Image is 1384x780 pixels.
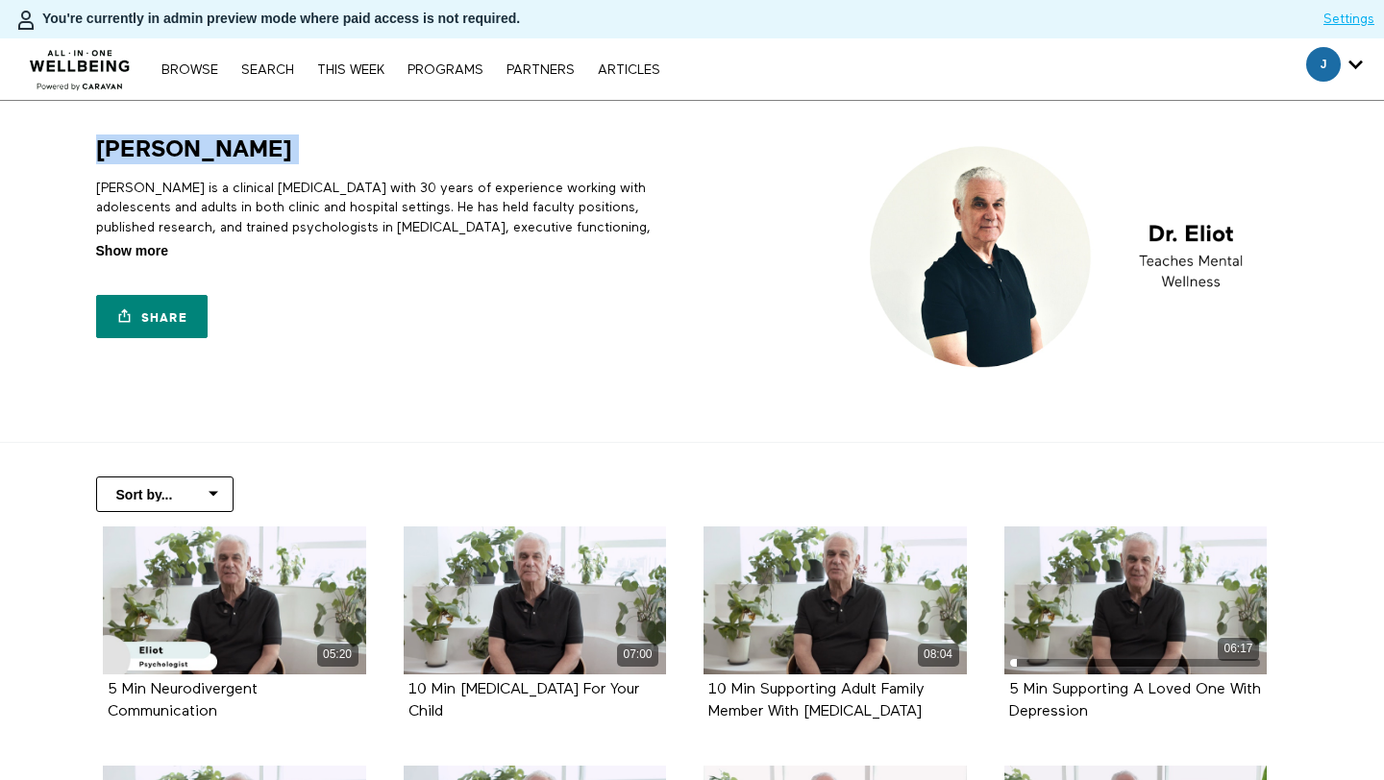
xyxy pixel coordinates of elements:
a: 10 Min [MEDICAL_DATA] For Your Child [408,682,639,719]
div: 05:20 [317,644,358,666]
a: PROGRAMS [398,63,493,77]
div: Secondary [1292,38,1377,100]
a: 10 Min Supporting Adult Family Member With [MEDICAL_DATA] [708,682,925,719]
nav: Primary [152,60,669,79]
a: ARTICLES [588,63,670,77]
a: 10 Min Supporting Adult Family Member With ADHD 08:04 [704,526,967,674]
a: 5 Min Supporting A Loved One With Depression 06:17 [1004,526,1268,674]
strong: 5 Min Neurodivergent Communication [108,682,258,719]
img: CARAVAN [22,36,138,93]
a: Share [96,295,208,338]
strong: 5 Min Supporting A Loved One With Depression [1009,682,1261,719]
div: 08:04 [918,644,959,666]
a: 5 Min Neurodivergent Communication [108,682,258,719]
a: Settings [1323,10,1374,29]
strong: 10 Min Psychological Testing For Your Child [408,682,639,719]
img: Dr. Eliot [853,134,1289,379]
div: 06:17 [1218,638,1259,660]
a: 5 Min Supporting A Loved One With Depression [1009,682,1261,719]
a: 5 Min Neurodivergent Communication 05:20 [103,526,366,674]
strong: 10 Min Supporting Adult Family Member With ADHD [708,682,925,719]
img: person-bdfc0eaa9744423c596e6e1c01710c89950b1dff7c83b5d61d716cfd8139584f.svg [14,9,37,32]
a: Browse [152,63,228,77]
a: 10 Min Psychological Testing For Your Child 07:00 [404,526,667,674]
h1: [PERSON_NAME] [96,134,292,164]
a: PARTNERS [497,63,584,77]
div: 07:00 [617,644,658,666]
a: Search [232,63,304,77]
a: THIS WEEK [308,63,394,77]
p: [PERSON_NAME] is a clinical [MEDICAL_DATA] with 30 years of experience working with adolescents a... [96,179,685,256]
span: Show more [96,241,168,261]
